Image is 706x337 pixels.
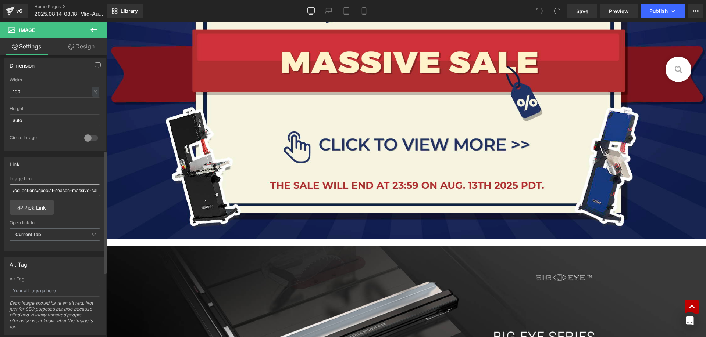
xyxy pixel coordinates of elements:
[302,4,320,18] a: Desktop
[641,4,685,18] button: Publish
[600,4,638,18] a: Preview
[10,300,100,334] div: Each image should have an alt text. Not just for SEO purposes but also because blind and visually...
[532,4,547,18] button: Undo
[649,8,668,14] span: Publish
[10,276,100,282] div: Alt Tag
[10,157,20,167] div: Link
[55,38,108,55] a: Design
[609,7,629,15] span: Preview
[107,4,143,18] a: New Library
[10,77,100,83] div: Width
[338,4,355,18] a: Tablet
[15,232,42,237] b: Current Tab
[15,6,24,16] div: v6
[34,4,119,10] a: Home Pages
[320,4,338,18] a: Laptop
[10,220,100,225] div: Open link In
[10,184,100,196] input: https://your-shop.myshopify.com
[10,86,100,98] input: auto
[681,312,699,330] div: Open Intercom Messenger
[34,11,105,17] span: 2025.08.14-08.18: Mid-August Mega Sale
[3,4,28,18] a: v6
[550,4,564,18] button: Redo
[10,257,27,268] div: Alt Tag
[10,114,100,126] input: auto
[10,135,77,142] div: Circle Image
[688,4,703,18] button: More
[19,27,35,33] span: Image
[10,176,100,181] div: Image Link
[92,87,99,97] div: %
[10,58,35,69] div: Dimension
[121,8,138,14] span: Library
[10,106,100,111] div: Height
[355,4,373,18] a: Mobile
[576,7,588,15] span: Save
[10,200,54,215] a: Pick Link
[10,285,100,297] input: Your alt tags go here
